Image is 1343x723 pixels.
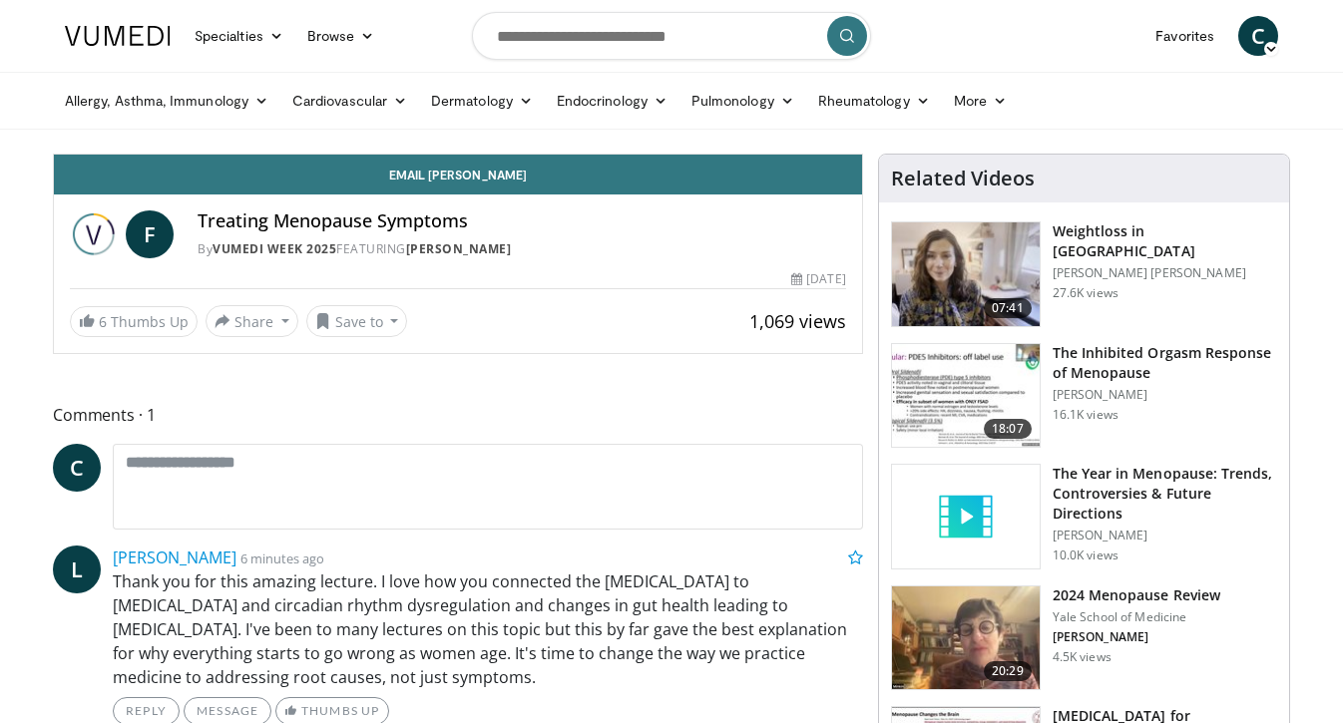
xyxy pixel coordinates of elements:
[806,81,942,121] a: Rheumatology
[1053,609,1220,625] p: Yale School of Medicine
[198,210,846,232] h4: Treating Menopause Symptoms
[183,16,295,56] a: Specialties
[53,402,863,428] span: Comments 1
[213,240,336,257] a: Vumedi Week 2025
[791,270,845,288] div: [DATE]
[1053,547,1119,563] p: 10.0K views
[1053,464,1277,524] h3: The Year in Menopause: Trends, Controversies & Future Directions
[99,312,107,331] span: 6
[295,16,387,56] a: Browse
[891,167,1035,190] h4: Related Videos
[406,240,512,257] a: [PERSON_NAME]
[1053,407,1119,423] p: 16.1K views
[280,81,419,121] a: Cardiovascular
[113,546,236,568] a: [PERSON_NAME]
[892,344,1040,448] img: 283c0f17-5e2d-42ba-a87c-168d447cdba4.150x105_q85_crop-smart_upscale.jpg
[53,81,280,121] a: Allergy, Asthma, Immunology
[1143,16,1226,56] a: Favorites
[1053,629,1220,645] p: [PERSON_NAME]
[1053,221,1277,261] h3: Weightloss in [GEOGRAPHIC_DATA]
[198,240,846,258] div: By FEATURING
[53,444,101,492] a: C
[891,464,1277,569] a: The Year in Menopause: Trends, Controversies & Future Directions [PERSON_NAME] 10.0K views
[891,221,1277,327] a: 07:41 Weightloss in [GEOGRAPHIC_DATA] [PERSON_NAME] [PERSON_NAME] 27.6K views
[984,661,1032,681] span: 20:29
[1053,585,1220,605] h3: 2024 Menopause Review
[892,586,1040,690] img: 692f135d-47bd-4f7e-b54d-786d036e68d3.150x105_q85_crop-smart_upscale.jpg
[65,26,171,46] img: VuMedi Logo
[1053,528,1277,543] p: [PERSON_NAME]
[1053,265,1277,281] p: [PERSON_NAME] [PERSON_NAME]
[206,305,298,337] button: Share
[891,585,1277,691] a: 20:29 2024 Menopause Review Yale School of Medicine [PERSON_NAME] 4.5K views
[1053,649,1112,665] p: 4.5K views
[240,549,324,567] small: 6 minutes ago
[419,81,545,121] a: Dermatology
[892,222,1040,326] img: 9983fed1-7565-45be-8934-aef1103ce6e2.150x105_q85_crop-smart_upscale.jpg
[545,81,679,121] a: Endocrinology
[306,305,408,337] button: Save to
[1053,285,1119,301] p: 27.6K views
[984,298,1032,318] span: 07:41
[70,210,118,258] img: Vumedi Week 2025
[749,309,846,333] span: 1,069 views
[891,343,1277,449] a: 18:07 The Inhibited Orgasm Response of Menopause [PERSON_NAME] 16.1K views
[70,306,198,337] a: 6 Thumbs Up
[53,545,101,593] a: L
[1053,387,1277,403] p: [PERSON_NAME]
[679,81,806,121] a: Pulmonology
[54,155,862,194] a: Email [PERSON_NAME]
[472,12,871,60] input: Search topics, interventions
[984,419,1032,439] span: 18:07
[892,465,1040,568] img: video_placeholder_short.svg
[113,569,863,689] p: Thank you for this amazing lecture. I love how you connected the [MEDICAL_DATA] to [MEDICAL_DATA]...
[126,210,174,258] a: F
[1053,343,1277,383] h3: The Inhibited Orgasm Response of Menopause
[1238,16,1278,56] a: C
[942,81,1019,121] a: More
